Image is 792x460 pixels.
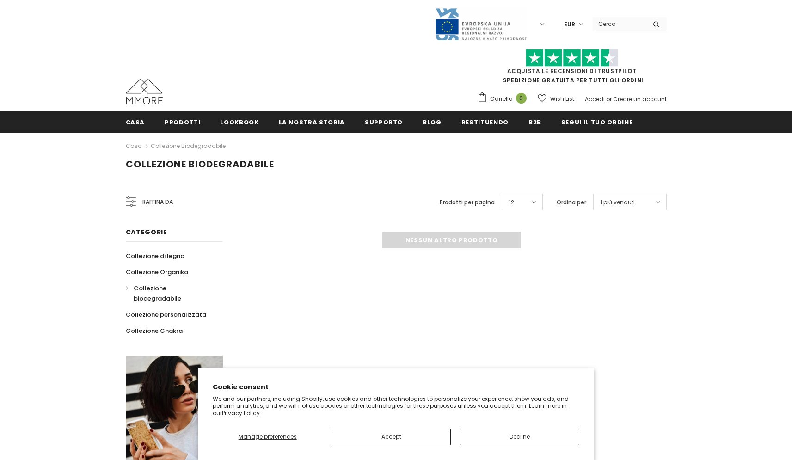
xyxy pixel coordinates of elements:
span: Collezione di legno [126,251,184,260]
a: Lookbook [220,111,258,132]
a: supporto [365,111,403,132]
span: 0 [516,93,527,104]
a: Restituendo [461,111,509,132]
a: Acquista le recensioni di TrustPilot [507,67,637,75]
span: Casa [126,118,145,127]
span: Segui il tuo ordine [561,118,632,127]
a: Accedi [585,95,605,103]
button: Decline [460,429,579,445]
span: supporto [365,118,403,127]
a: Blog [423,111,442,132]
span: Raffina da [142,197,173,207]
span: EUR [564,20,575,29]
a: Javni Razpis [435,20,527,28]
a: Prodotti [165,111,200,132]
label: Ordina per [557,198,586,207]
img: Javni Razpis [435,7,527,41]
a: Casa [126,141,142,152]
a: Segui il tuo ordine [561,111,632,132]
span: B2B [528,118,541,127]
span: Collezione Organika [126,268,188,276]
a: Collezione Organika [126,264,188,280]
span: I più venduti [601,198,635,207]
a: Creare un account [613,95,667,103]
span: Collezione personalizzata [126,310,206,319]
a: Collezione di legno [126,248,184,264]
span: 12 [509,198,514,207]
img: Casi MMORE [126,79,163,104]
span: Wish List [550,94,574,104]
a: La nostra storia [279,111,345,132]
button: Manage preferences [213,429,322,445]
span: Manage preferences [239,433,297,441]
span: Collezione biodegradabile [126,158,274,171]
h2: Cookie consent [213,382,579,392]
input: Search Site [593,17,646,31]
a: Collezione personalizzata [126,307,206,323]
a: Collezione Chakra [126,323,183,339]
span: La nostra storia [279,118,345,127]
span: Carrello [490,94,512,104]
span: Collezione biodegradabile [134,284,181,303]
button: Accept [332,429,451,445]
span: Collezione Chakra [126,326,183,335]
label: Prodotti per pagina [440,198,495,207]
a: B2B [528,111,541,132]
span: or [606,95,612,103]
a: Casa [126,111,145,132]
span: Blog [423,118,442,127]
span: SPEDIZIONE GRATUITA PER TUTTI GLI ORDINI [477,53,667,84]
a: Privacy Policy [222,409,260,417]
p: We and our partners, including Shopify, use cookies and other technologies to personalize your ex... [213,395,579,417]
a: Carrello 0 [477,92,531,106]
a: Collezione biodegradabile [151,142,226,150]
a: Wish List [538,91,574,107]
span: Restituendo [461,118,509,127]
span: Prodotti [165,118,200,127]
a: Collezione biodegradabile [126,280,213,307]
img: Fidati di Pilot Stars [526,49,618,67]
span: Categorie [126,227,167,237]
span: Lookbook [220,118,258,127]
